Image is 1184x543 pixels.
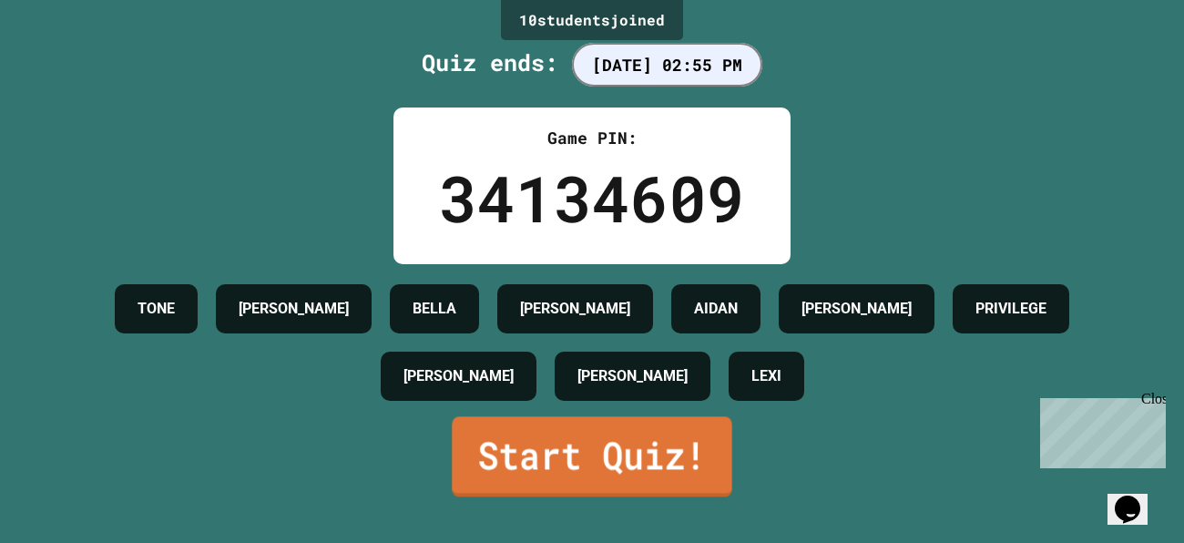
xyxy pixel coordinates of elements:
[239,298,349,320] h4: [PERSON_NAME]
[422,46,762,80] div: Quiz ends:
[439,126,745,150] div: Game PIN:
[572,43,762,87] span: [DATE] 02:55 PM
[801,298,912,320] h4: [PERSON_NAME]
[7,7,126,116] div: Chat with us now!Close
[577,365,688,387] h4: [PERSON_NAME]
[751,365,781,387] h4: LEXI
[520,298,630,320] h4: [PERSON_NAME]
[694,298,738,320] h4: AIDAN
[439,150,745,246] div: 34134609
[1107,470,1166,525] iframe: chat widget
[975,298,1046,320] h4: PRIVILEGE
[1033,391,1166,468] iframe: chat widget
[138,298,175,320] h4: TONE
[452,416,731,497] a: Start Quiz!
[413,298,456,320] h4: BELLA
[403,365,514,387] h4: [PERSON_NAME]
